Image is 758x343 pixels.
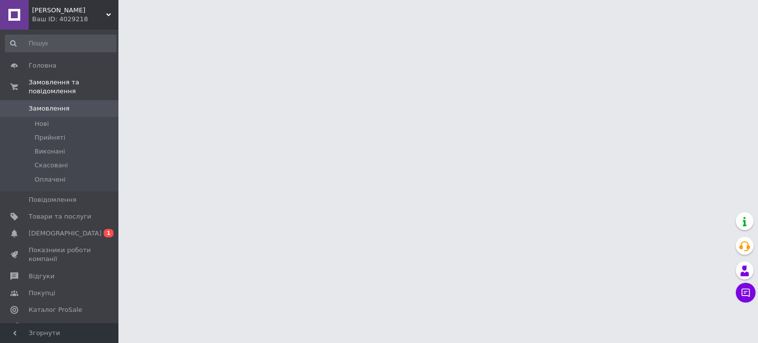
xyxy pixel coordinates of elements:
[29,246,91,264] span: Показники роботи компанії
[32,15,118,24] div: Ваш ID: 4029218
[29,78,118,96] span: Замовлення та повідомлення
[29,104,70,113] span: Замовлення
[32,6,106,15] span: Сімейний Магазин
[29,195,76,204] span: Повідомлення
[29,61,56,70] span: Головна
[736,283,756,303] button: Чат з покупцем
[5,35,116,52] input: Пошук
[35,119,49,128] span: Нові
[104,229,114,237] span: 1
[35,175,66,184] span: Оплачені
[29,229,102,238] span: [DEMOGRAPHIC_DATA]
[35,133,65,142] span: Прийняті
[29,322,63,331] span: Аналітика
[29,305,82,314] span: Каталог ProSale
[35,161,68,170] span: Скасовані
[29,212,91,221] span: Товари та послуги
[29,272,54,281] span: Відгуки
[29,289,55,298] span: Покупці
[35,147,65,156] span: Виконані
